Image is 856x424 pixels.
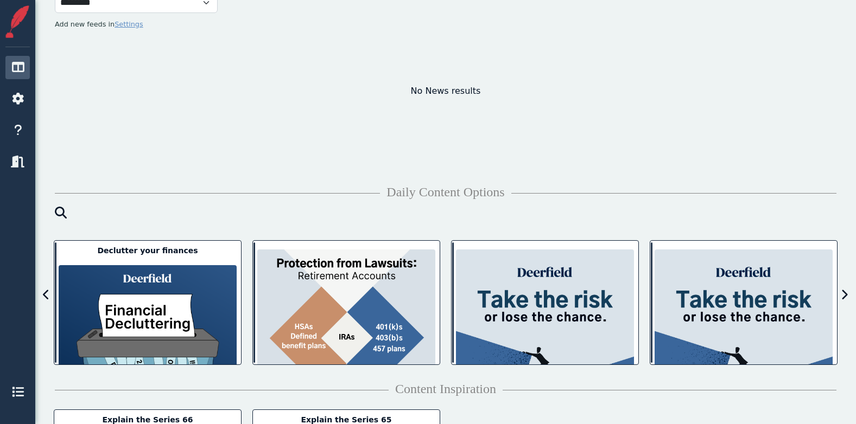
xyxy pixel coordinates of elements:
span: Add new feeds in [55,20,143,28]
img: Storiful Square [1,5,34,38]
h4: Daily Content Options [55,184,836,200]
a: Settings [115,20,143,28]
h4: Content Inspiration [55,381,836,397]
div: No News results [48,85,843,171]
iframe: Chat [810,375,848,416]
div: Declutter your finances [59,245,237,256]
